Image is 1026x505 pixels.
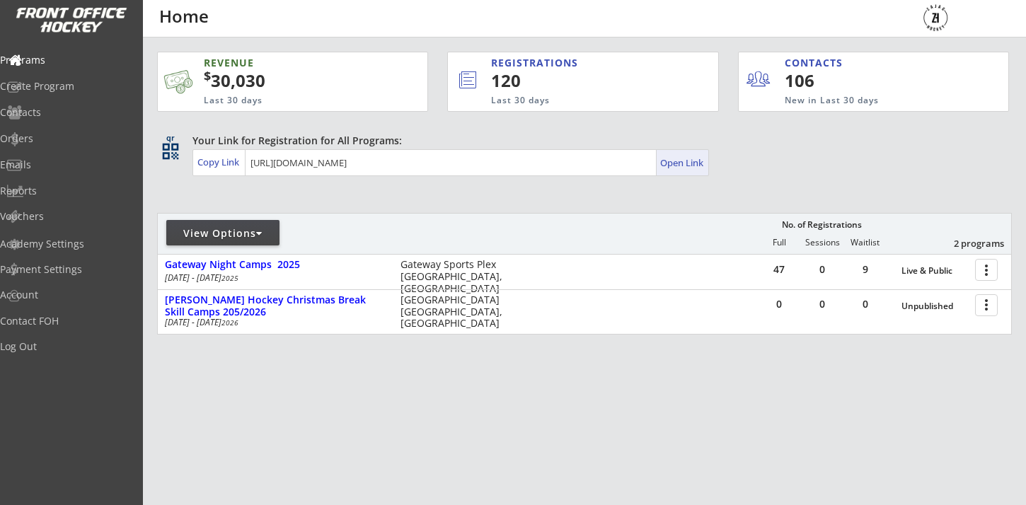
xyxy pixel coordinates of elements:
div: Copy Link [197,156,242,168]
div: Full [758,238,800,248]
div: CONTACTS [785,56,849,70]
div: 106 [785,69,872,93]
button: more_vert [975,294,998,316]
div: View Options [166,226,279,240]
div: Last 30 days [204,95,362,107]
div: [GEOGRAPHIC_DATA] [GEOGRAPHIC_DATA], [GEOGRAPHIC_DATA] [400,294,512,330]
div: 47 [758,265,800,274]
div: 0 [844,299,887,309]
div: 2 programs [930,237,1004,250]
em: 2025 [221,273,238,283]
div: 0 [801,299,843,309]
div: Waitlist [843,238,886,248]
a: Open Link [660,153,705,173]
div: Your Link for Registration for All Programs: [192,134,968,148]
div: [PERSON_NAME] Hockey Christmas Break Skill Camps 205/2026 [165,294,386,318]
div: 0 [801,265,843,274]
div: Unpublished [901,301,968,311]
div: REVENUE [204,56,362,70]
em: 2026 [221,318,238,327]
div: Sessions [801,238,843,248]
div: Last 30 days [491,95,659,107]
div: 120 [491,69,670,93]
button: qr_code [160,141,181,162]
div: No. of Registrations [778,220,865,230]
div: 30,030 [204,69,383,93]
div: Gateway Sports Plex [GEOGRAPHIC_DATA], [GEOGRAPHIC_DATA] [400,259,512,294]
button: more_vert [975,259,998,281]
div: Open Link [660,157,705,169]
div: Gateway Night Camps 2025 [165,259,386,271]
div: [DATE] - [DATE] [165,318,381,327]
div: REGISTRATIONS [491,56,655,70]
div: qr [161,134,178,143]
div: Live & Public [901,266,968,276]
div: 9 [844,265,887,274]
div: 0 [758,299,800,309]
div: [DATE] - [DATE] [165,274,381,282]
sup: $ [204,67,211,84]
div: New in Last 30 days [785,95,943,107]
